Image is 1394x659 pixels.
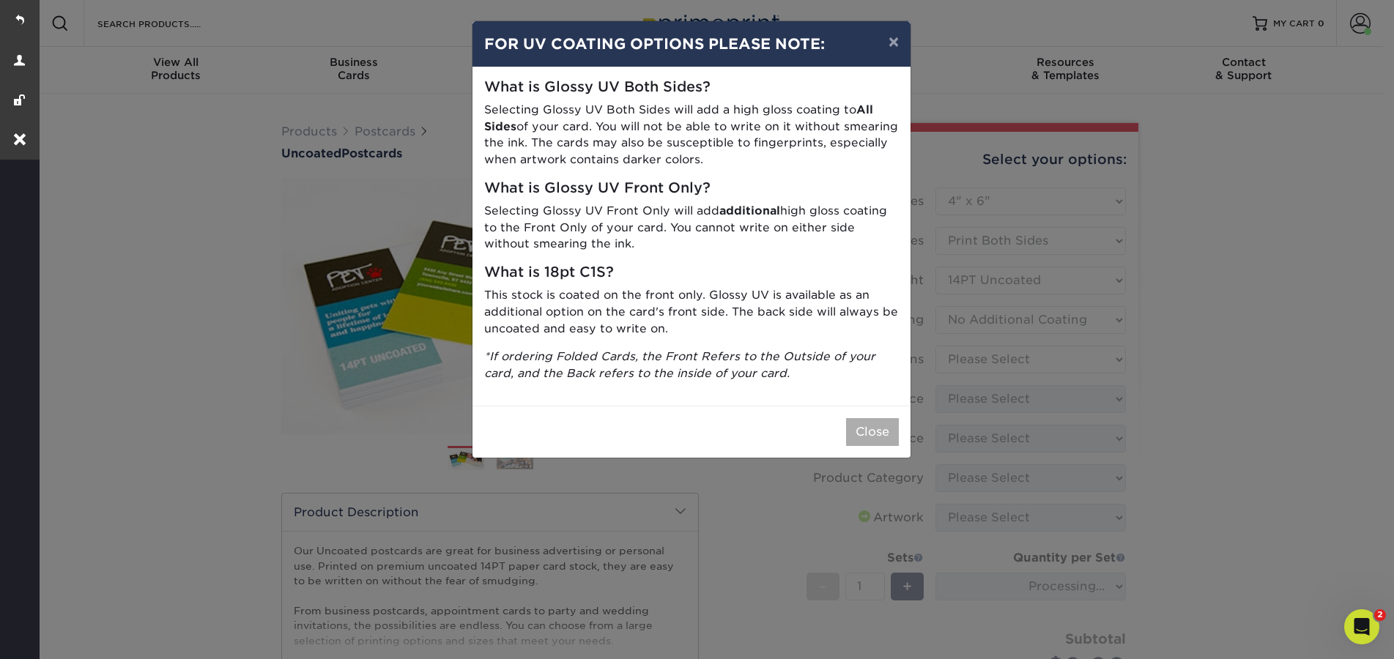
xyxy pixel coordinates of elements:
[484,33,899,55] h4: FOR UV COATING OPTIONS PLEASE NOTE:
[484,349,875,380] i: *If ordering Folded Cards, the Front Refers to the Outside of your card, and the Back refers to t...
[846,418,899,446] button: Close
[484,79,899,96] h5: What is Glossy UV Both Sides?
[484,264,899,281] h5: What is 18pt C1S?
[1374,609,1386,621] span: 2
[484,203,899,253] p: Selecting Glossy UV Front Only will add high gloss coating to the Front Only of your card. You ca...
[1344,609,1379,644] iframe: Intercom live chat
[877,21,911,62] button: ×
[484,180,899,197] h5: What is Glossy UV Front Only?
[719,204,780,217] strong: additional
[484,287,899,337] p: This stock is coated on the front only. Glossy UV is available as an additional option on the car...
[484,102,899,168] p: Selecting Glossy UV Both Sides will add a high gloss coating to of your card. You will not be abl...
[484,103,873,133] strong: All Sides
